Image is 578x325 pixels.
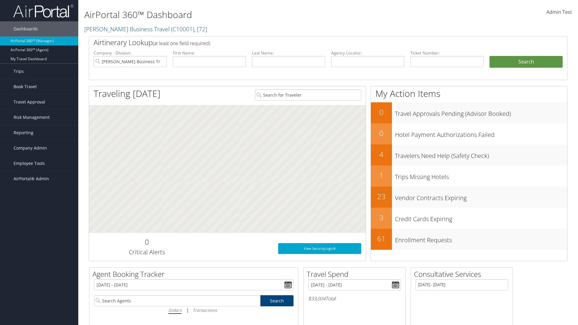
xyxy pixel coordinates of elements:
[94,237,200,247] h2: 0
[84,8,409,21] h1: AirPortal 360™ Dashboard
[371,166,567,187] a: 1Trips Missing Hotels
[14,79,37,94] span: Book Travel
[410,50,483,56] label: Ticket Number:
[94,37,523,48] h2: Airtinerary Lookup
[14,64,24,79] span: Trips
[371,149,392,159] h2: 4
[84,25,207,33] a: [PERSON_NAME] Business Travel
[94,248,200,256] h3: Critical Alerts
[171,25,194,33] span: ( C10001 )
[414,269,513,279] h2: Consultative Services
[395,128,567,139] h3: Hotel Payment Authorizations Failed
[94,306,294,314] div: |
[14,21,38,36] span: Dashboards
[371,187,567,208] a: 23Vendor Contracts Expiring
[395,191,567,202] h3: Vendor Contracts Expiring
[14,110,50,125] span: Risk Management
[371,102,567,123] a: 0Travel Approvals Pending (Advisor Booked)
[13,4,73,18] img: airportal-logo.png
[168,307,182,313] i: Dollars
[14,171,49,186] span: AirPortal® Admin
[252,50,325,56] label: Last Name:
[371,144,567,166] a: 4Travelers Need Help (Safety Check)
[331,50,404,56] label: Agency Locator:
[194,25,207,33] span: , [ 72 ]
[94,87,160,100] h1: Traveling [DATE]
[371,128,392,138] h2: 0
[94,295,260,306] input: Search Agents
[371,234,392,244] h2: 61
[371,107,392,117] h2: 0
[278,243,361,254] a: View SecurityLogic®
[371,170,392,181] h2: 1
[255,89,361,101] input: Search for Traveler
[395,170,567,181] h3: Trips Missing Hotels
[371,123,567,144] a: 0Hotel Payment Authorizations Failed
[94,50,167,56] label: Company - Division:
[371,87,567,100] h1: My Action Items
[395,233,567,244] h3: Enrollment Requests
[395,212,567,223] h3: Credit Cards Expiring
[371,208,567,229] a: 3Credit Cards Expiring
[546,9,572,15] span: Admin Test
[193,307,217,313] i: Transactions
[92,269,298,279] h2: Agent Booking Tracker
[260,295,294,306] a: Search
[14,94,45,110] span: Travel Approval
[546,3,572,22] a: Admin Test
[173,50,246,56] label: First Name:
[489,56,563,68] button: Search
[371,229,567,250] a: 61Enrollment Requests
[395,107,567,118] h3: Travel Approvals Pending (Advisor Booked)
[14,156,45,171] span: Employee Tools
[371,212,392,223] h2: 3
[14,125,33,140] span: Reporting
[308,295,401,302] h6: Total
[153,40,210,47] span: (at least one field required)
[308,295,325,302] span: $33,004
[395,149,567,160] h3: Travelers Need Help (Safety Check)
[14,141,47,156] span: Company Admin
[307,269,406,279] h2: Travel Spend
[371,191,392,202] h2: 23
